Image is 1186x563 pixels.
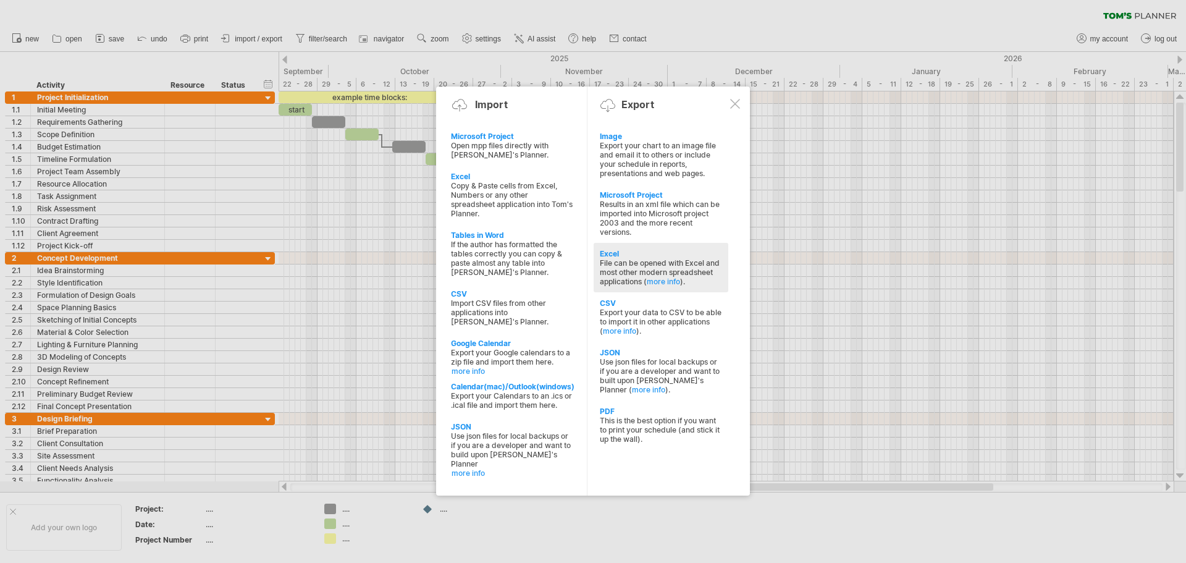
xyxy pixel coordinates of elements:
div: Results in an xml file which can be imported into Microsoft project 2003 and the more recent vers... [600,200,722,237]
a: more info [452,366,574,376]
div: Microsoft Project [600,190,722,200]
div: File can be opened with Excel and most other modern spreadsheet applications ( ). [600,258,722,286]
div: JSON [600,348,722,357]
div: Export [621,98,654,111]
div: Export your data to CSV to be able to import it in other applications ( ). [600,308,722,336]
div: Image [600,132,722,141]
div: Export your chart to an image file and email it to others or include your schedule in reports, pr... [600,141,722,178]
div: Excel [600,249,722,258]
div: Excel [451,172,573,181]
div: Use json files for local backups or if you are a developer and want to built upon [PERSON_NAME]'s... [600,357,722,394]
div: If the author has formatted the tables correctly you can copy & paste almost any table into [PERS... [451,240,573,277]
div: This is the best option if you want to print your schedule (and stick it up the wall). [600,416,722,444]
a: more info [603,326,636,336]
a: more info [632,385,665,394]
div: PDF [600,407,722,416]
div: Import [475,98,508,111]
div: Tables in Word [451,231,573,240]
div: CSV [600,298,722,308]
a: more info [647,277,680,286]
div: Copy & Paste cells from Excel, Numbers or any other spreadsheet application into Tom's Planner. [451,181,573,218]
a: more info [452,468,574,478]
